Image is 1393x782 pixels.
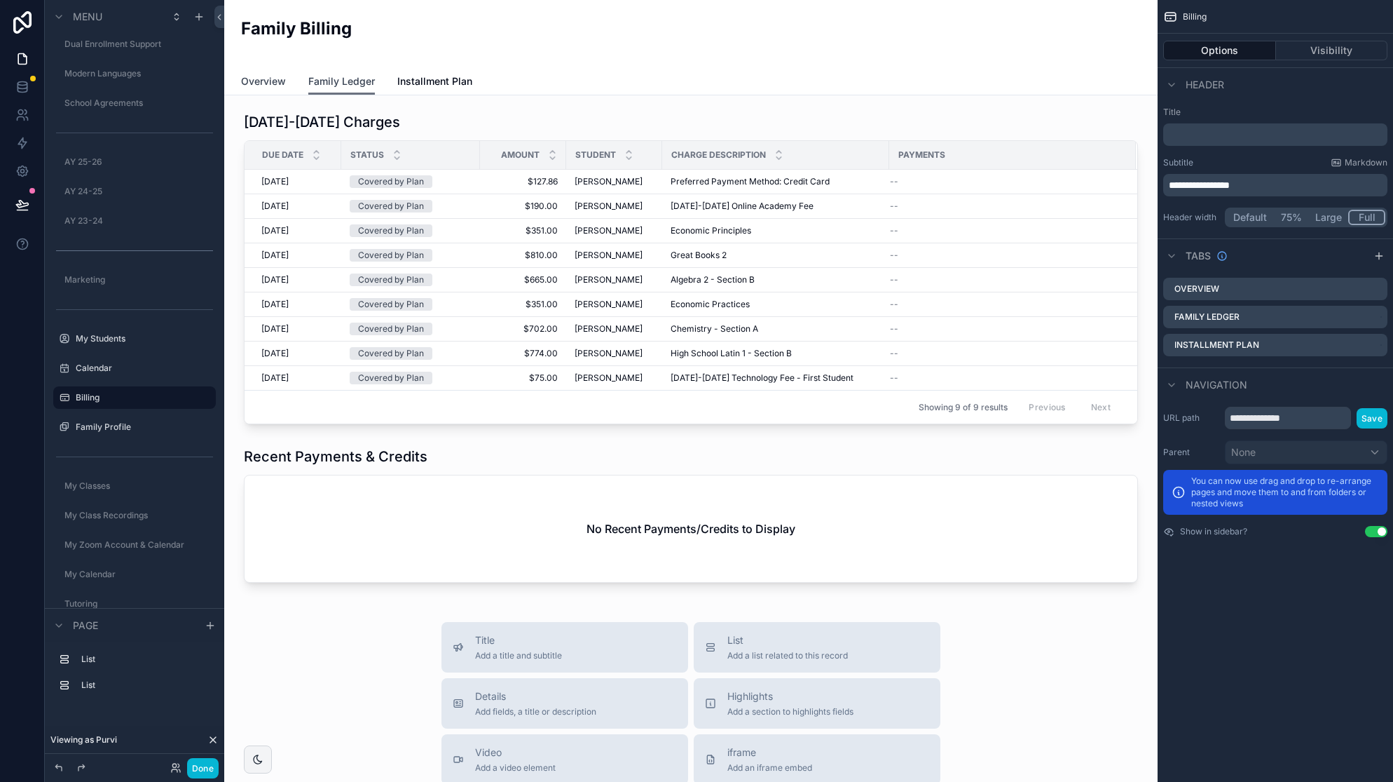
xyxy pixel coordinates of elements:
button: Visibility [1276,41,1388,60]
span: Video [475,746,556,760]
label: Subtitle [1163,157,1193,168]
span: Menu [73,10,102,24]
label: Marketing [64,274,213,285]
a: Installment Plan [397,69,472,97]
button: Save [1357,408,1387,429]
div: scrollable content [45,642,224,710]
button: Full [1348,210,1385,225]
span: Billing [1183,11,1207,22]
span: Tabs [1186,249,1211,263]
label: Billing [76,392,207,403]
label: Title [1163,107,1387,118]
label: Modern Languages [64,68,213,79]
button: HighlightsAdd a section to highlights fields [694,678,940,729]
span: Charge Description [671,149,766,161]
label: Tutoring [64,598,213,609]
button: ListAdd a list related to this record [694,622,940,673]
span: Due Date [262,149,303,161]
span: Add a section to highlights fields [727,706,853,717]
label: AY 24-25 [64,186,213,197]
span: Header [1186,78,1224,92]
a: Overview [241,69,286,97]
span: Add a video element [475,762,556,774]
a: Family Ledger [308,69,375,95]
span: Student [575,149,616,161]
span: Family Ledger [308,74,375,88]
label: My Class Recordings [64,510,213,521]
label: Family Ledger [1174,311,1240,323]
span: Page [73,619,98,633]
label: My Zoom Account & Calendar [64,539,213,551]
label: Dual Enrollment Support [64,39,213,50]
label: Installment Plan [1174,339,1259,351]
label: Overview [1174,283,1219,295]
button: Done [187,758,219,778]
span: iframe [727,746,812,760]
div: scrollable content [1163,174,1387,196]
label: Show in sidebar? [1180,526,1247,537]
label: My Students [76,333,213,344]
span: Installment Plan [397,74,472,88]
span: Add a title and subtitle [475,650,562,661]
span: Add a list related to this record [727,650,848,661]
span: Amount [501,149,540,161]
label: Family Profile [76,422,213,433]
span: Status [350,149,384,161]
span: Add fields, a title or description [475,706,596,717]
button: 75% [1273,210,1309,225]
h2: Family Billing [241,17,352,40]
span: Markdown [1345,157,1387,168]
div: scrollable content [1163,123,1387,146]
span: None [1231,445,1256,459]
span: Payments [898,149,945,161]
label: URL path [1163,412,1219,424]
span: Showing 9 of 9 results [919,402,1008,413]
label: My Classes [64,480,213,492]
button: DetailsAdd fields, a title or description [441,678,688,729]
label: School Agreements [64,97,213,109]
label: List [81,680,210,691]
span: Viewing as Purvi [50,734,117,746]
span: Overview [241,74,286,88]
span: Navigation [1186,378,1247,392]
label: Header width [1163,212,1219,223]
span: List [727,633,848,647]
a: Markdown [1331,157,1387,168]
button: Options [1163,41,1276,60]
label: My Calendar [64,569,213,580]
p: You can now use drag and drop to re-arrange pages and move them to and from folders or nested views [1191,476,1379,509]
label: Parent [1163,447,1219,458]
span: Add an iframe embed [727,762,812,774]
span: Details [475,689,596,703]
label: AY 23-24 [64,215,213,227]
button: None [1225,440,1387,464]
label: Calendar [76,363,213,374]
span: Title [475,633,562,647]
button: Large [1309,210,1348,225]
button: Default [1227,210,1273,225]
button: TitleAdd a title and subtitle [441,622,688,673]
label: List [81,654,210,665]
span: Highlights [727,689,853,703]
label: AY 25-26 [64,156,213,168]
